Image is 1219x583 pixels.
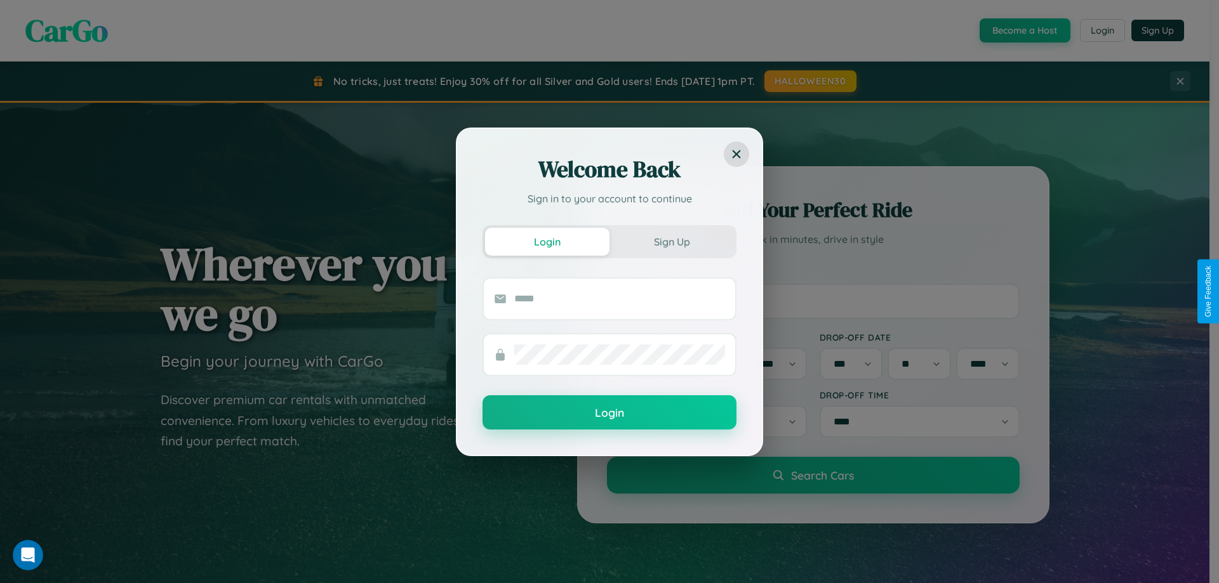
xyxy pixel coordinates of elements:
[483,154,736,185] h2: Welcome Back
[483,191,736,206] p: Sign in to your account to continue
[1204,266,1213,317] div: Give Feedback
[485,228,609,256] button: Login
[609,228,734,256] button: Sign Up
[13,540,43,570] iframe: Intercom live chat
[483,395,736,429] button: Login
